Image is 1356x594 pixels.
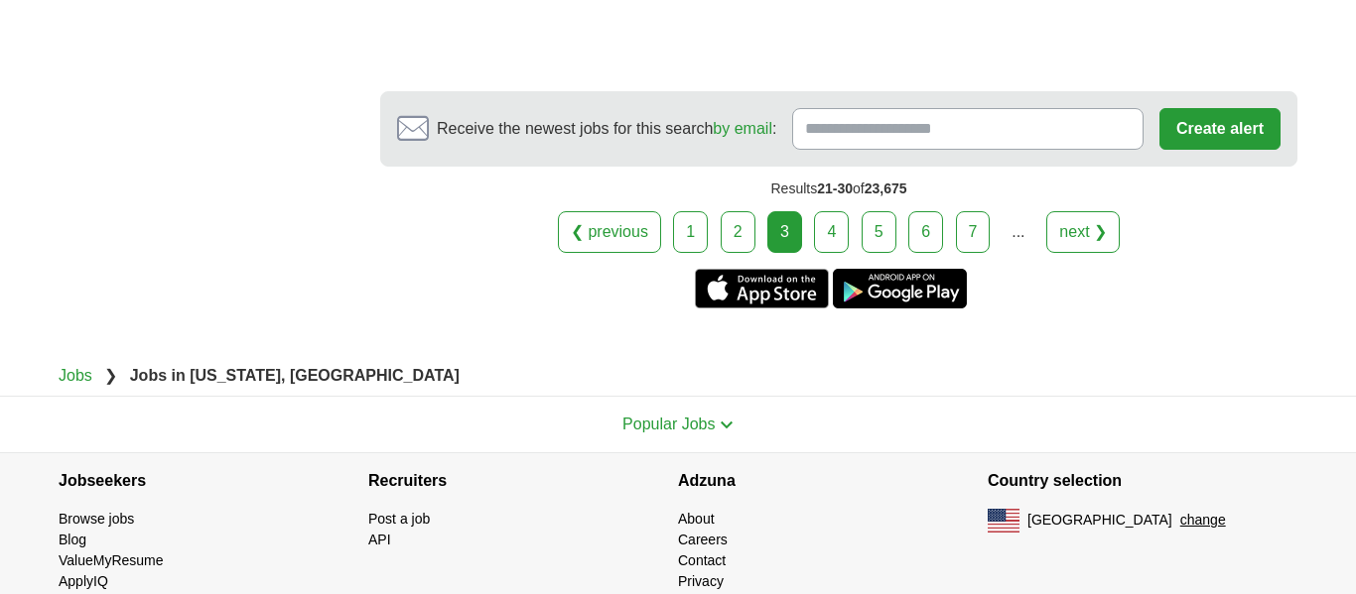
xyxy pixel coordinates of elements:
a: 1 [673,211,708,253]
a: API [368,532,391,547]
a: ApplyIQ [59,573,108,589]
a: Get the iPhone app [695,269,829,308]
a: 5 [862,211,896,253]
a: next ❯ [1046,211,1120,253]
a: 2 [721,211,755,253]
span: 23,675 [865,180,907,196]
a: Get the Android app [833,269,967,308]
span: Receive the newest jobs for this search : [437,117,776,141]
a: Privacy [678,573,724,589]
div: ... [999,212,1038,252]
a: Contact [678,552,726,568]
img: US flag [988,509,1019,533]
button: change [1180,510,1226,531]
span: Popular Jobs [622,416,715,432]
a: About [678,511,715,527]
h4: Country selection [988,453,1297,509]
button: Create alert [1159,108,1281,150]
div: 3 [767,211,802,253]
a: Careers [678,532,728,547]
a: Post a job [368,511,430,527]
img: toggle icon [720,420,734,429]
a: 4 [814,211,849,253]
strong: Jobs in [US_STATE], [GEOGRAPHIC_DATA] [130,367,460,384]
a: ❮ previous [558,211,661,253]
a: by email [713,120,772,137]
a: Blog [59,532,86,547]
a: 6 [908,211,943,253]
div: Results of [380,167,1297,211]
span: ❯ [104,367,117,384]
span: 21-30 [817,180,853,196]
a: Jobs [59,367,92,384]
a: ValueMyResume [59,552,164,568]
a: 7 [956,211,991,253]
a: Browse jobs [59,511,134,527]
span: [GEOGRAPHIC_DATA] [1027,510,1172,531]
